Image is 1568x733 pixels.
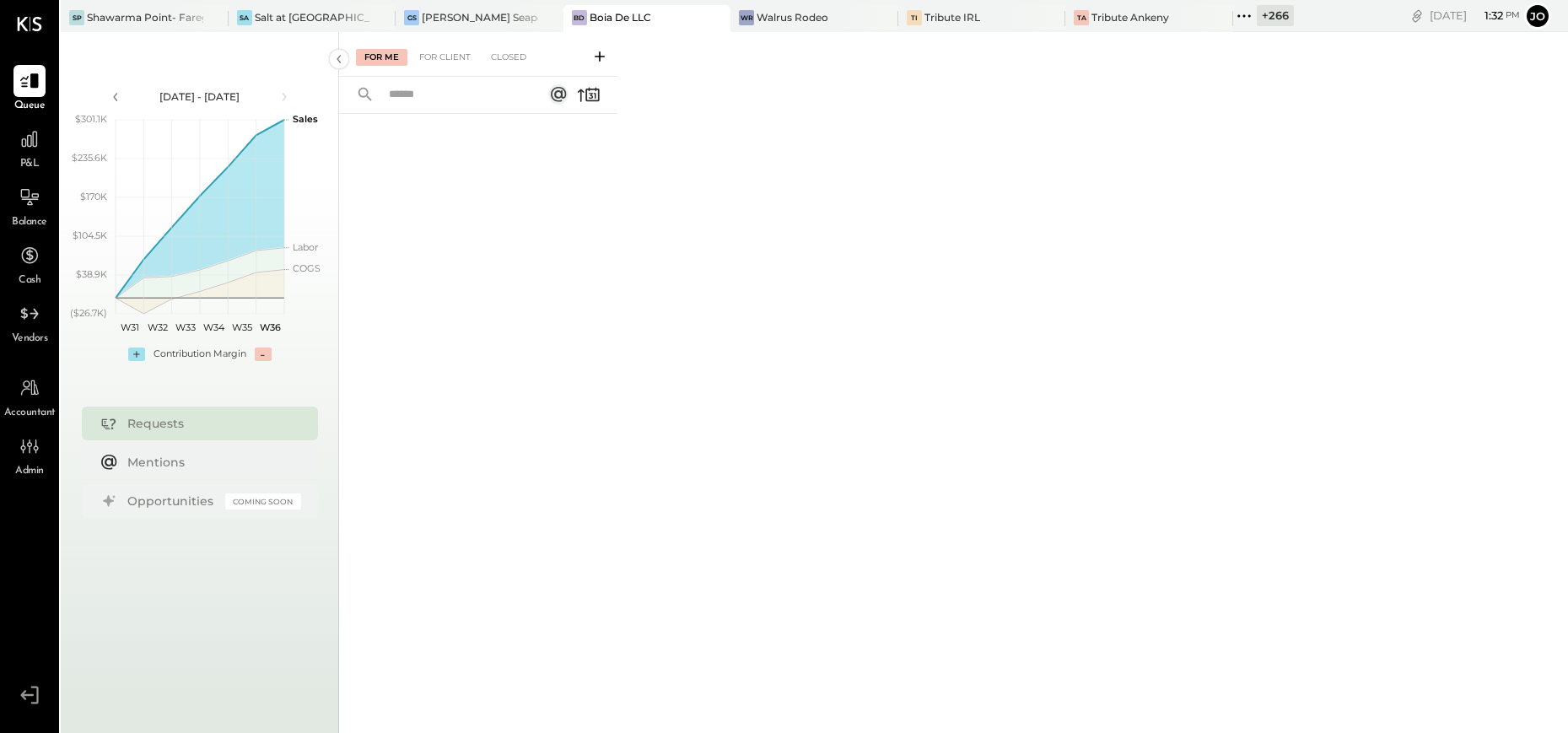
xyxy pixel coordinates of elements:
text: W36 [259,321,280,333]
a: Admin [1,430,58,479]
text: W34 [203,321,225,333]
div: Boia De LLC [590,10,651,24]
span: P&L [20,157,40,172]
div: Sa [237,10,252,25]
div: Shawarma Point- Fareground [87,10,203,24]
div: copy link [1409,7,1425,24]
a: Vendors [1,298,58,347]
span: Balance [12,215,47,230]
div: For Client [411,49,479,66]
div: GS [404,10,419,25]
div: [PERSON_NAME] Seaport [422,10,538,24]
div: Coming Soon [225,493,301,509]
text: $104.5K [73,229,107,241]
text: ($26.7K) [70,307,107,319]
div: TA [1074,10,1089,25]
div: [DATE] - [DATE] [128,89,272,104]
text: Sales [293,113,318,125]
div: BD [572,10,587,25]
span: Accountant [4,406,56,421]
div: Mentions [127,454,293,471]
div: TI [907,10,922,25]
div: [DATE] [1430,8,1520,24]
a: Queue [1,65,58,114]
div: Opportunities [127,493,217,509]
span: Vendors [12,331,48,347]
div: SP [69,10,84,25]
div: Contribution Margin [154,348,246,361]
text: $235.6K [72,152,107,164]
text: W33 [175,321,196,333]
span: Queue [14,99,46,114]
div: - [255,348,272,361]
div: + [128,348,145,361]
div: Tribute IRL [924,10,980,24]
a: Accountant [1,372,58,421]
span: Admin [15,464,44,479]
text: W35 [232,321,252,333]
a: Balance [1,181,58,230]
text: $170K [80,191,107,202]
div: Salt at [GEOGRAPHIC_DATA] [255,10,371,24]
text: W31 [120,321,138,333]
div: Tribute Ankeny [1091,10,1169,24]
a: P&L [1,123,58,172]
div: For Me [356,49,407,66]
div: + 266 [1257,5,1294,26]
text: Labor [293,241,318,253]
text: $38.9K [76,268,107,280]
div: Closed [482,49,535,66]
button: Jo [1524,3,1551,30]
text: W32 [148,321,168,333]
div: Walrus Rodeo [757,10,828,24]
div: WR [739,10,754,25]
div: Requests [127,415,293,432]
text: $301.1K [75,113,107,125]
span: Cash [19,273,40,288]
a: Cash [1,240,58,288]
text: COGS [293,262,321,274]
